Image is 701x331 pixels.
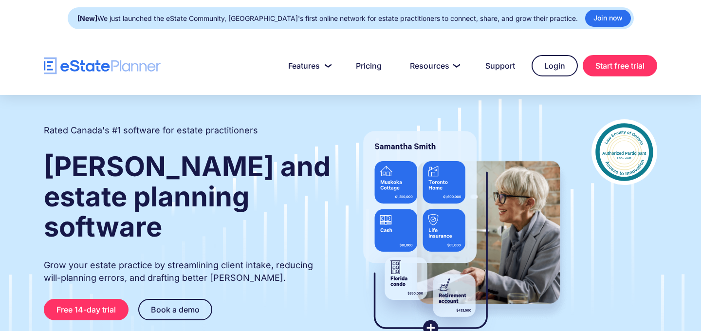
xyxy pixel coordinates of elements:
[77,14,97,22] strong: [New]
[44,150,331,243] strong: [PERSON_NAME] and estate planning software
[398,56,469,75] a: Resources
[344,56,393,75] a: Pricing
[44,299,129,320] a: Free 14-day trial
[138,299,212,320] a: Book a demo
[585,10,631,27] a: Join now
[474,56,527,75] a: Support
[44,259,332,284] p: Grow your estate practice by streamlining client intake, reducing will-planning errors, and draft...
[44,57,161,74] a: home
[532,55,578,76] a: Login
[277,56,339,75] a: Features
[77,12,578,25] div: We just launched the eState Community, [GEOGRAPHIC_DATA]'s first online network for estate practi...
[583,55,657,76] a: Start free trial
[44,124,258,137] h2: Rated Canada's #1 software for estate practitioners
